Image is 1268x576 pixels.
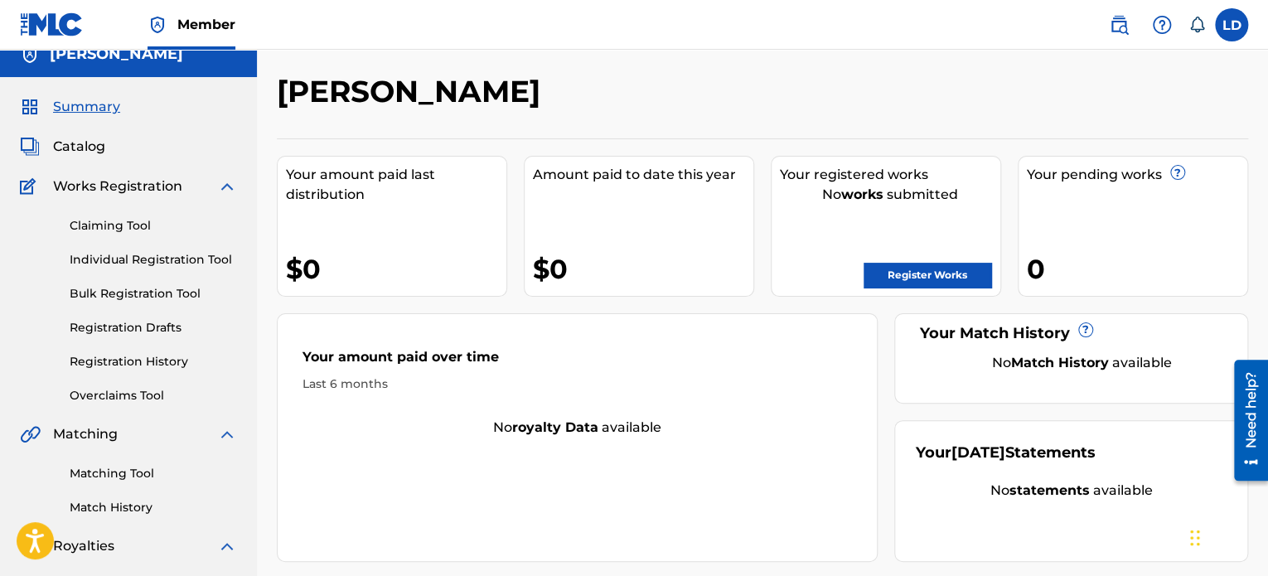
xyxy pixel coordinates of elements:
span: ? [1171,166,1184,179]
div: Your pending works [1027,165,1247,185]
div: Help [1145,8,1178,41]
div: No available [278,418,877,438]
span: Catalog [53,137,105,157]
img: Top Rightsholder [148,15,167,35]
div: No submitted [780,185,1000,205]
img: Works Registration [20,177,41,196]
img: search [1109,15,1129,35]
strong: Match History [1011,355,1109,370]
a: Individual Registration Tool [70,251,237,269]
div: Your amount paid over time [302,347,852,375]
span: ? [1079,323,1092,336]
span: Member [177,15,235,34]
span: Summary [53,97,120,117]
h2: [PERSON_NAME] [277,73,549,110]
a: SummarySummary [20,97,120,117]
div: Your registered works [780,165,1000,185]
a: Registration History [70,353,237,370]
span: Royalties [53,536,114,556]
img: Accounts [20,45,40,65]
div: Last 6 months [302,375,852,393]
img: Matching [20,424,41,444]
div: No available [936,353,1227,373]
div: Your Match History [916,322,1227,345]
img: expand [217,424,237,444]
span: Matching [53,424,118,444]
div: 0 [1027,250,1247,288]
div: $0 [286,250,506,288]
iframe: Chat Widget [1185,496,1268,576]
strong: statements [1009,482,1090,498]
div: User Menu [1215,8,1248,41]
a: Matching Tool [70,465,237,482]
strong: royalty data [512,419,598,435]
a: Bulk Registration Tool [70,285,237,303]
a: Overclaims Tool [70,387,237,404]
iframe: Resource Center [1222,354,1268,487]
span: [DATE] [951,443,1005,462]
a: Public Search [1102,8,1135,41]
a: Claiming Tool [70,217,237,235]
img: MLC Logo [20,12,84,36]
div: Notifications [1188,17,1205,33]
div: Amount paid to date this year [533,165,753,185]
img: help [1152,15,1172,35]
a: Registration Drafts [70,319,237,336]
div: No available [916,481,1227,501]
div: Your Statements [916,442,1096,464]
img: expand [217,536,237,556]
div: Drag [1190,513,1200,563]
img: expand [217,177,237,196]
div: Your amount paid last distribution [286,165,506,205]
strong: works [841,186,883,202]
img: Catalog [20,137,40,157]
a: Register Works [864,263,991,288]
div: $0 [533,250,753,288]
img: Summary [20,97,40,117]
h5: LUCY DALEY [50,45,183,64]
a: Match History [70,499,237,516]
a: CatalogCatalog [20,137,105,157]
span: Works Registration [53,177,182,196]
